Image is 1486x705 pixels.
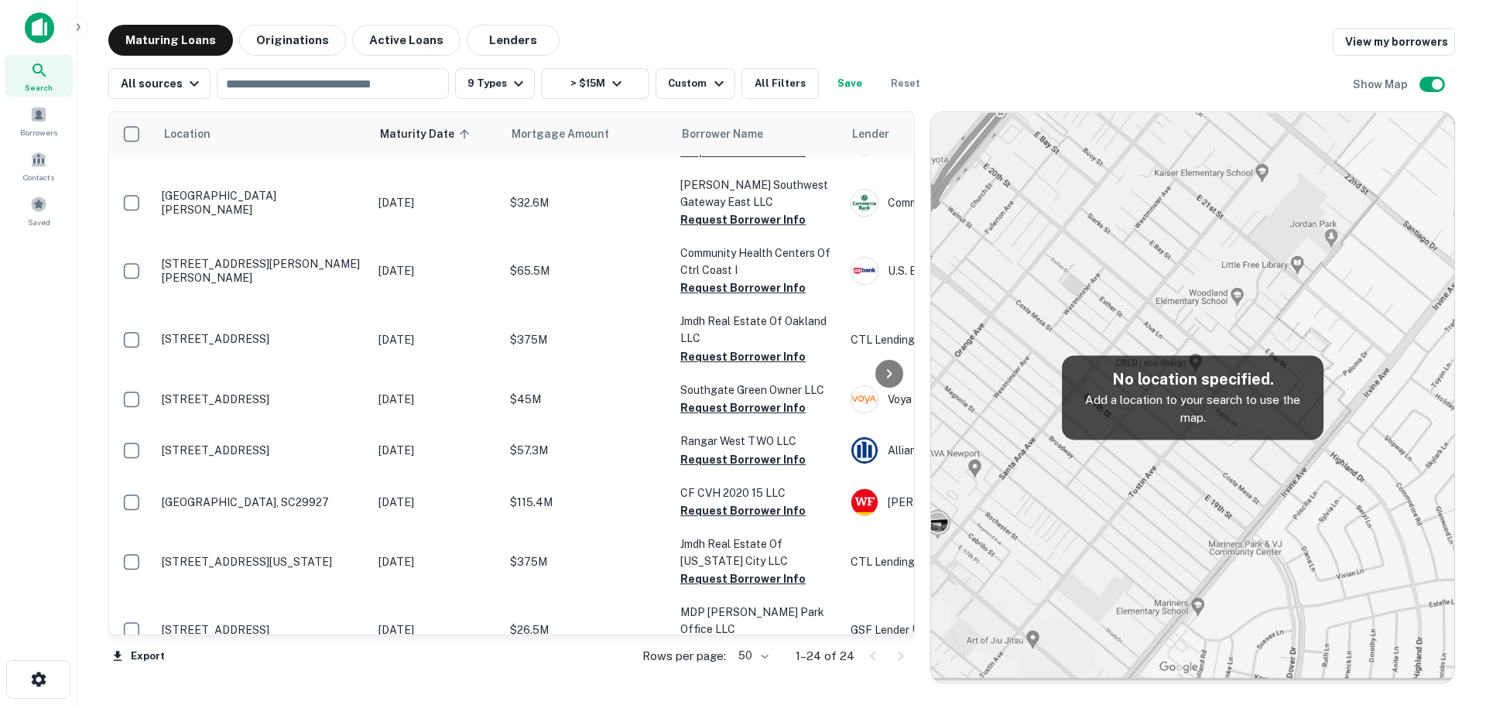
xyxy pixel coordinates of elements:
a: Search [5,55,73,97]
p: Rangar West TWO LLC [680,433,835,450]
button: Save your search to get updates of matches that match your search criteria. [825,68,875,99]
button: Request Borrower Info [680,450,806,469]
span: Borrowers [20,126,57,139]
p: [DATE] [378,621,495,638]
button: All Filters [741,68,819,99]
p: [STREET_ADDRESS] [162,332,363,346]
p: $26.5M [510,621,665,638]
a: Borrowers [5,100,73,142]
p: [PERSON_NAME] Southwest Gateway East LLC [680,176,835,210]
p: [STREET_ADDRESS][PERSON_NAME][PERSON_NAME] [162,257,363,285]
p: CTL Lending Group LLC [851,553,1083,570]
p: [DATE] [378,194,495,211]
button: Custom [656,68,734,99]
a: View my borrowers [1333,28,1455,56]
p: $375M [510,331,665,348]
button: Reset [881,68,930,99]
img: picture [851,386,878,412]
th: Lender [843,112,1091,156]
p: 1–24 of 24 [796,647,854,666]
p: Rows per page: [642,647,726,666]
th: Maturity Date [371,112,502,156]
th: Borrower Name [673,112,843,156]
img: picture [851,258,878,284]
div: [PERSON_NAME] Fargo [851,488,1083,516]
img: capitalize-icon.png [25,12,54,43]
span: Search [25,81,53,94]
span: Contacts [23,171,54,183]
div: All sources [121,74,204,93]
button: Maturing Loans [108,25,233,56]
button: Request Borrower Info [680,399,806,417]
p: [GEOGRAPHIC_DATA], SC29927 [162,495,363,509]
button: Request Borrower Info [680,279,806,297]
p: [DATE] [378,391,495,408]
button: All sources [108,68,211,99]
p: [DATE] [378,494,495,511]
p: [STREET_ADDRESS] [162,392,363,406]
p: Jmdh Real Estate Of [US_STATE] City LLC [680,536,835,570]
p: [STREET_ADDRESS] [162,443,363,457]
img: map-placeholder.webp [931,112,1454,683]
span: Maturity Date [380,125,474,143]
p: Southgate Green Owner LLC [680,382,835,399]
p: Add a location to your search to use the map. [1074,391,1311,427]
button: Request Borrower Info [680,210,806,229]
p: $375M [510,553,665,570]
p: CF CVH 2020 15 LLC [680,484,835,501]
img: picture [851,190,878,216]
p: [DATE] [378,262,495,279]
button: Lenders [467,25,560,56]
p: $45M [510,391,665,408]
button: Request Borrower Info [680,570,806,588]
h6: Show Map [1353,76,1410,93]
div: Commerce Bank [851,189,1083,217]
button: Originations [239,25,346,56]
div: Allianz [851,436,1083,464]
p: [STREET_ADDRESS] [162,623,363,637]
p: $32.6M [510,194,665,211]
button: Export [108,645,169,668]
th: Mortgage Amount [502,112,673,156]
a: Contacts [5,145,73,187]
p: $115.4M [510,494,665,511]
button: > $15M [541,68,649,99]
p: [DATE] [378,553,495,570]
p: $65.5M [510,262,665,279]
button: Request Borrower Info [680,347,806,366]
span: Mortgage Amount [512,125,629,143]
span: Saved [28,216,50,228]
div: 50 [732,645,771,667]
div: Voya Financial [851,385,1083,413]
img: picture [851,437,878,464]
div: U.s. Bank [851,257,1083,285]
h5: No location specified. [1074,368,1311,391]
span: Borrower Name [682,125,763,143]
button: 9 Types [455,68,535,99]
img: picture [851,489,878,515]
p: Jmdh Real Estate Of Oakland LLC [680,313,835,347]
p: MDP [PERSON_NAME] Park Office LLC [680,604,835,638]
th: Location [154,112,371,156]
p: [DATE] [378,331,495,348]
span: Location [163,125,211,143]
p: [DATE] [378,442,495,459]
p: CTL Lending Group LLC [851,331,1083,348]
p: [STREET_ADDRESS][US_STATE] [162,555,363,569]
p: [GEOGRAPHIC_DATA][PERSON_NAME] [162,189,363,217]
p: GSF Lender LLC [851,621,1083,638]
iframe: Chat Widget [1409,581,1486,655]
button: Request Borrower Info [680,501,806,520]
p: Community Health Centers Of Ctrl Coast I [680,245,835,279]
button: Active Loans [352,25,461,56]
div: Custom [668,74,728,93]
span: Lender [852,125,889,143]
p: $57.3M [510,442,665,459]
a: Saved [5,190,73,231]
